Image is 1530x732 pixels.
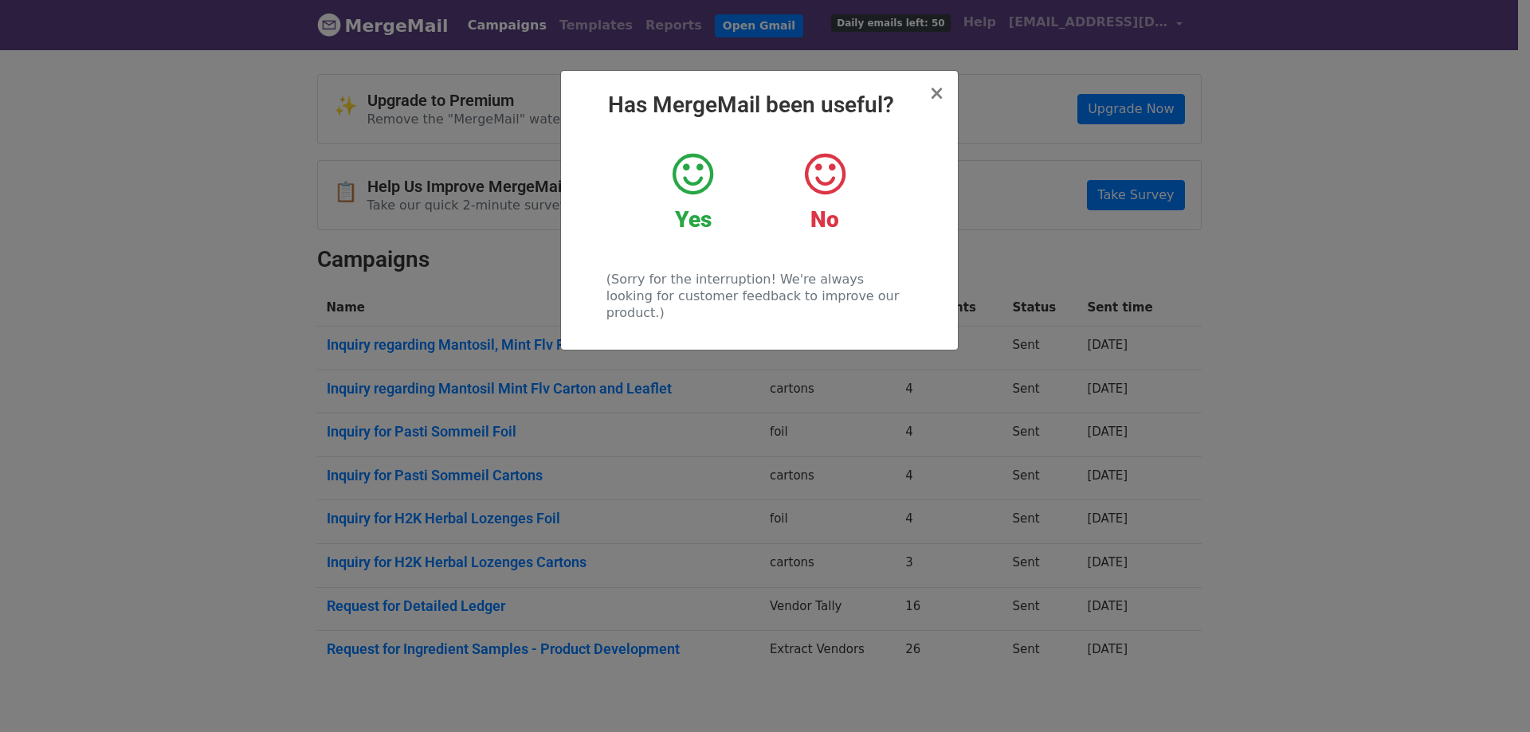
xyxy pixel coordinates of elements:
[675,206,712,233] strong: Yes
[606,271,912,321] p: (Sorry for the interruption! We're always looking for customer feedback to improve our product.)
[574,92,945,119] h2: Has MergeMail been useful?
[928,82,944,104] span: ×
[639,151,747,233] a: Yes
[810,206,839,233] strong: No
[771,151,878,233] a: No
[928,84,944,103] button: Close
